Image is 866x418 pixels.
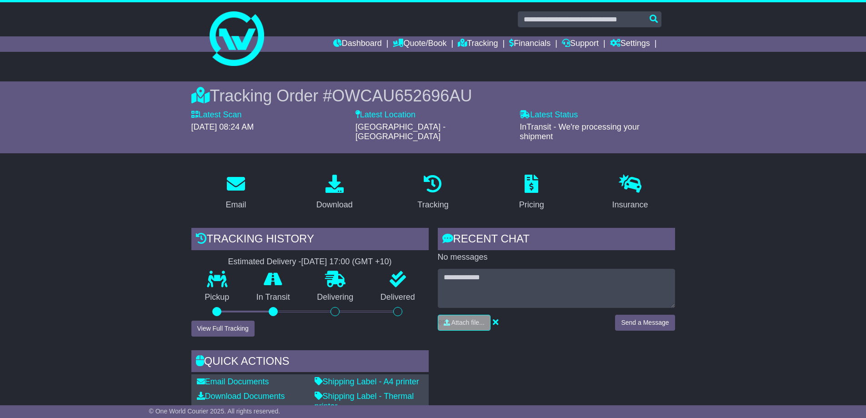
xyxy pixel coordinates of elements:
button: View Full Tracking [191,321,255,337]
div: Quick Actions [191,350,429,375]
a: Download [310,171,359,214]
span: OWCAU652696AU [332,86,472,105]
a: Email [220,171,252,214]
div: [DATE] 17:00 (GMT +10) [301,257,392,267]
a: Support [562,36,599,52]
div: Tracking history [191,228,429,252]
label: Latest Location [355,110,415,120]
button: Send a Message [615,315,675,331]
span: [DATE] 08:24 AM [191,122,254,131]
a: Insurance [606,171,654,214]
div: Insurance [612,199,648,211]
a: Quote/Book [393,36,446,52]
a: Shipping Label - A4 printer [315,377,419,386]
span: InTransit - We're processing your shipment [520,122,640,141]
p: Delivering [304,292,367,302]
div: RECENT CHAT [438,228,675,252]
a: Tracking [458,36,498,52]
div: Download [316,199,353,211]
a: Settings [610,36,650,52]
span: [GEOGRAPHIC_DATA] - [GEOGRAPHIC_DATA] [355,122,446,141]
label: Latest Status [520,110,578,120]
div: Email [225,199,246,211]
span: © One World Courier 2025. All rights reserved. [149,408,280,415]
div: Estimated Delivery - [191,257,429,267]
a: Download Documents [197,392,285,401]
p: No messages [438,252,675,262]
div: Pricing [519,199,544,211]
div: Tracking Order # [191,86,675,106]
a: Email Documents [197,377,269,386]
p: Pickup [191,292,243,302]
a: Shipping Label - Thermal printer [315,392,414,411]
label: Latest Scan [191,110,242,120]
a: Pricing [513,171,550,214]
a: Financials [509,36,551,52]
p: In Transit [243,292,304,302]
div: Tracking [417,199,448,211]
p: Delivered [367,292,429,302]
a: Tracking [411,171,454,214]
a: Dashboard [333,36,382,52]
